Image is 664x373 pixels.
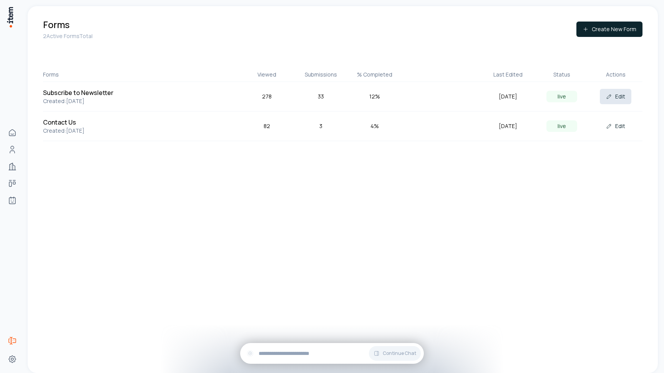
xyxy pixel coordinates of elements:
div: [DATE] [481,122,535,130]
div: % Completed [348,71,402,78]
button: Edit [600,89,631,104]
div: Continue Chat [240,343,424,364]
button: Continue Chat [369,346,421,361]
p: 2 Active Forms Total [43,32,93,40]
a: Companies [5,159,20,174]
div: [DATE] [481,92,535,101]
a: Agents [5,193,20,208]
div: live [546,91,577,102]
div: Submissions [294,71,348,78]
button: Create New Form [576,22,642,37]
div: 12 % [348,92,402,101]
button: Edit [600,118,631,134]
h1: Forms [43,18,93,31]
div: 278 [240,92,294,101]
h5: Subscribe to Newsletter [43,88,160,97]
span: Continue Chat [383,350,416,356]
a: Settings [5,351,20,367]
div: live [546,120,577,132]
div: Viewed [240,71,294,78]
div: 33 [294,92,348,101]
div: Last Edited [481,71,535,78]
div: 3 [294,122,348,130]
div: Actions [589,71,642,78]
a: Deals [5,176,20,191]
h5: Contact Us [43,118,160,127]
div: Status [535,71,589,78]
a: Home [5,125,20,140]
a: People [5,142,20,157]
a: Forms [5,333,20,348]
p: Created: [DATE] [43,127,160,135]
p: Created: [DATE] [43,97,160,105]
div: 82 [240,122,294,130]
div: Forms [43,71,160,78]
div: 4 % [348,122,402,130]
img: Item Brain Logo [6,6,14,28]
